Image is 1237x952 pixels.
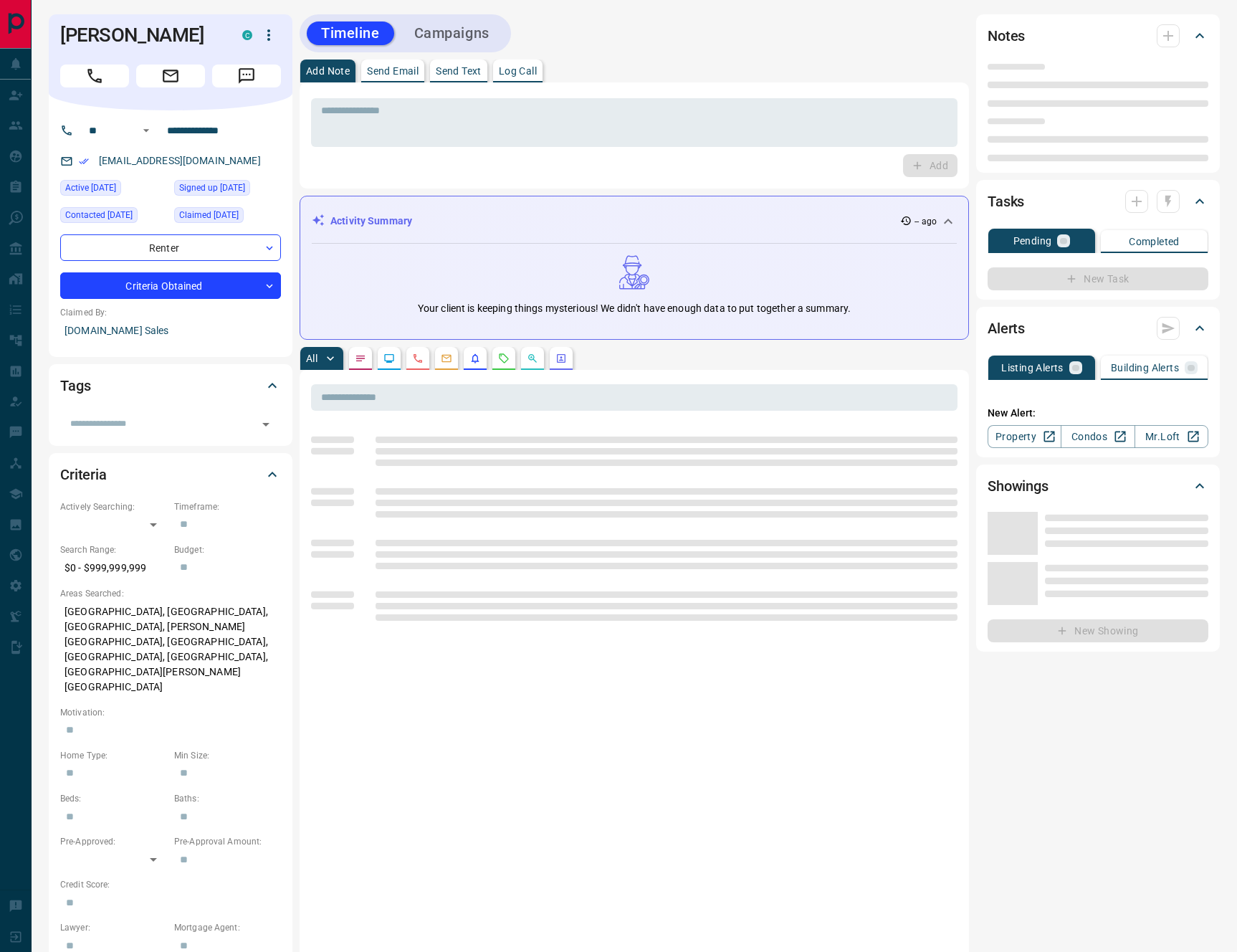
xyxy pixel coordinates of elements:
[174,207,281,227] div: Thu Feb 29 2024
[60,368,281,403] div: Tags
[383,353,395,364] svg: Lead Browsing Activity
[330,214,412,229] p: Activity Summary
[307,22,394,45] button: Timeline
[174,749,281,762] p: Min Size:
[60,543,167,556] p: Search Range:
[60,921,167,934] p: Lawyer:
[988,475,1049,498] h2: Showings
[60,374,90,397] h2: Tags
[60,306,281,319] p: Claimed By:
[441,353,452,364] svg: Emails
[99,155,261,166] a: [EMAIL_ADDRESS][DOMAIN_NAME]
[60,878,281,891] p: Credit Score:
[418,301,851,316] p: Your client is keeping things mysterious! We didn't have enough data to put together a summary.
[179,208,239,222] span: Claimed [DATE]
[988,469,1208,503] div: Showings
[174,921,281,934] p: Mortgage Agent:
[1111,363,1179,373] p: Building Alerts
[174,180,281,200] div: Mon Jul 26 2021
[60,600,281,699] p: [GEOGRAPHIC_DATA], [GEOGRAPHIC_DATA], [GEOGRAPHIC_DATA], [PERSON_NAME][GEOGRAPHIC_DATA], [GEOGRAP...
[312,208,957,234] div: Activity Summary-- ago
[914,215,937,228] p: -- ago
[174,543,281,556] p: Budget:
[306,353,317,363] p: All
[242,30,252,40] div: condos.ca
[60,749,167,762] p: Home Type:
[988,406,1208,421] p: New Alert:
[60,272,281,299] div: Criteria Obtained
[436,66,482,76] p: Send Text
[367,66,419,76] p: Send Email
[988,19,1208,53] div: Notes
[988,24,1025,47] h2: Notes
[988,311,1208,346] div: Alerts
[60,556,167,580] p: $0 - $999,999,999
[988,184,1208,219] div: Tasks
[988,425,1061,448] a: Property
[138,122,155,139] button: Open
[212,65,281,87] span: Message
[174,792,281,805] p: Baths:
[60,835,167,848] p: Pre-Approved:
[60,319,281,343] p: [DOMAIN_NAME] Sales
[60,65,129,87] span: Call
[60,587,281,600] p: Areas Searched:
[1013,236,1052,246] p: Pending
[306,66,350,76] p: Add Note
[1061,425,1135,448] a: Condos
[174,500,281,513] p: Timeframe:
[65,208,133,222] span: Contacted [DATE]
[988,190,1024,213] h2: Tasks
[988,317,1025,340] h2: Alerts
[60,24,221,47] h1: [PERSON_NAME]
[60,792,167,805] p: Beds:
[1129,237,1180,247] p: Completed
[355,353,366,364] svg: Notes
[400,22,504,45] button: Campaigns
[60,706,281,719] p: Motivation:
[1001,363,1064,373] p: Listing Alerts
[60,500,167,513] p: Actively Searching:
[498,353,510,364] svg: Requests
[555,353,567,364] svg: Agent Actions
[136,65,205,87] span: Email
[60,234,281,261] div: Renter
[65,181,116,195] span: Active [DATE]
[412,353,424,364] svg: Calls
[1135,425,1208,448] a: Mr.Loft
[60,457,281,492] div: Criteria
[174,835,281,848] p: Pre-Approval Amount:
[60,207,167,227] div: Thu Jul 29 2021
[179,181,245,195] span: Signed up [DATE]
[527,353,538,364] svg: Opportunities
[60,180,167,200] div: Fri Jul 30 2021
[256,414,276,434] button: Open
[79,156,89,166] svg: Email Verified
[469,353,481,364] svg: Listing Alerts
[60,463,107,486] h2: Criteria
[499,66,537,76] p: Log Call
